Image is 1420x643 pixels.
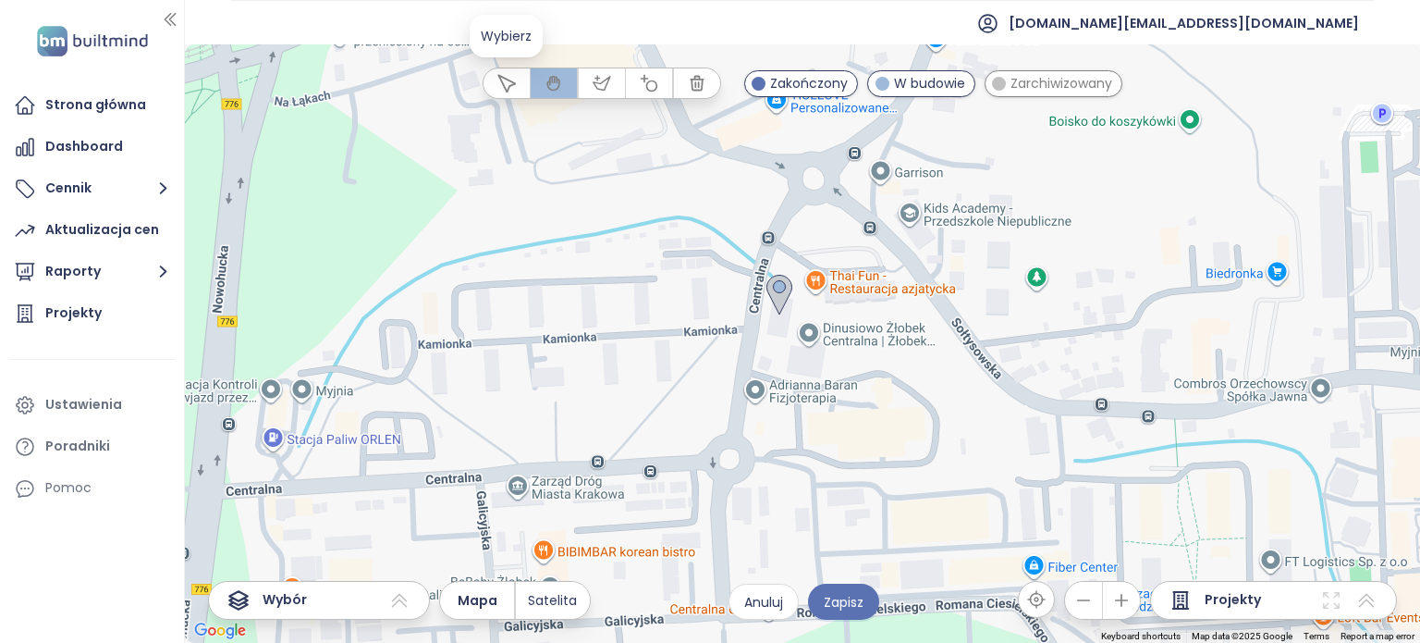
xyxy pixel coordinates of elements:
[1009,1,1359,45] span: [DOMAIN_NAME][EMAIL_ADDRESS][DOMAIN_NAME]
[9,387,175,424] a: Ustawienia
[1101,630,1181,643] button: Keyboard shortcuts
[728,584,799,620] button: Anuluj
[516,582,590,619] button: Satelita
[45,302,102,325] div: Projekty
[824,592,863,612] span: Zapisz
[45,393,122,416] div: Ustawienia
[45,93,146,117] div: Strona główna
[1010,73,1112,93] span: Zarchiwizowany
[9,295,175,332] a: Projekty
[1192,631,1292,641] span: Map data ©2025 Google
[1304,631,1329,641] a: Terms
[808,584,879,620] button: Zapisz
[440,582,514,619] button: Mapa
[458,590,497,611] span: Mapa
[9,212,175,249] a: Aktualizacja cen
[894,73,965,93] span: W budowie
[45,135,123,158] div: Dashboard
[31,22,153,60] img: logo
[45,435,110,458] div: Poradniki
[9,129,175,166] a: Dashboard
[190,619,251,643] a: Open this area in Google Maps (opens a new window)
[9,253,175,291] button: Raporty
[770,73,848,93] span: Zakończony
[481,26,532,46] div: Wybierz
[45,476,92,500] div: Pomoc
[9,428,175,465] a: Poradniki
[45,218,159,241] div: Aktualizacja cen
[528,590,577,611] span: Satelita
[190,619,251,643] img: Google
[263,589,307,612] span: Wybór
[744,592,783,612] span: Anuluj
[9,470,175,507] div: Pomoc
[1205,589,1261,612] span: Projekty
[1340,631,1414,641] a: Report a map error
[9,87,175,124] a: Strona główna
[9,170,175,207] button: Cennik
